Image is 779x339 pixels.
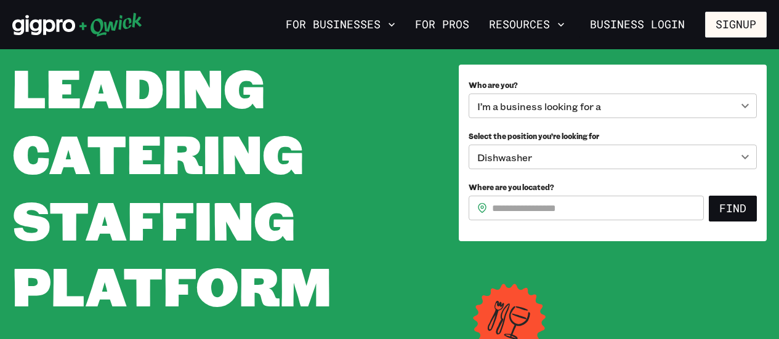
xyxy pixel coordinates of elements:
[579,12,695,38] a: Business Login
[469,80,518,90] span: Who are you?
[705,12,767,38] button: Signup
[281,14,400,35] button: For Businesses
[484,14,570,35] button: Resources
[469,145,757,169] div: Dishwasher
[469,182,554,192] span: Where are you located?
[709,196,757,221] button: Find
[469,131,599,141] span: Select the position you’re looking for
[469,94,757,118] div: I’m a business looking for a
[410,14,474,35] a: For Pros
